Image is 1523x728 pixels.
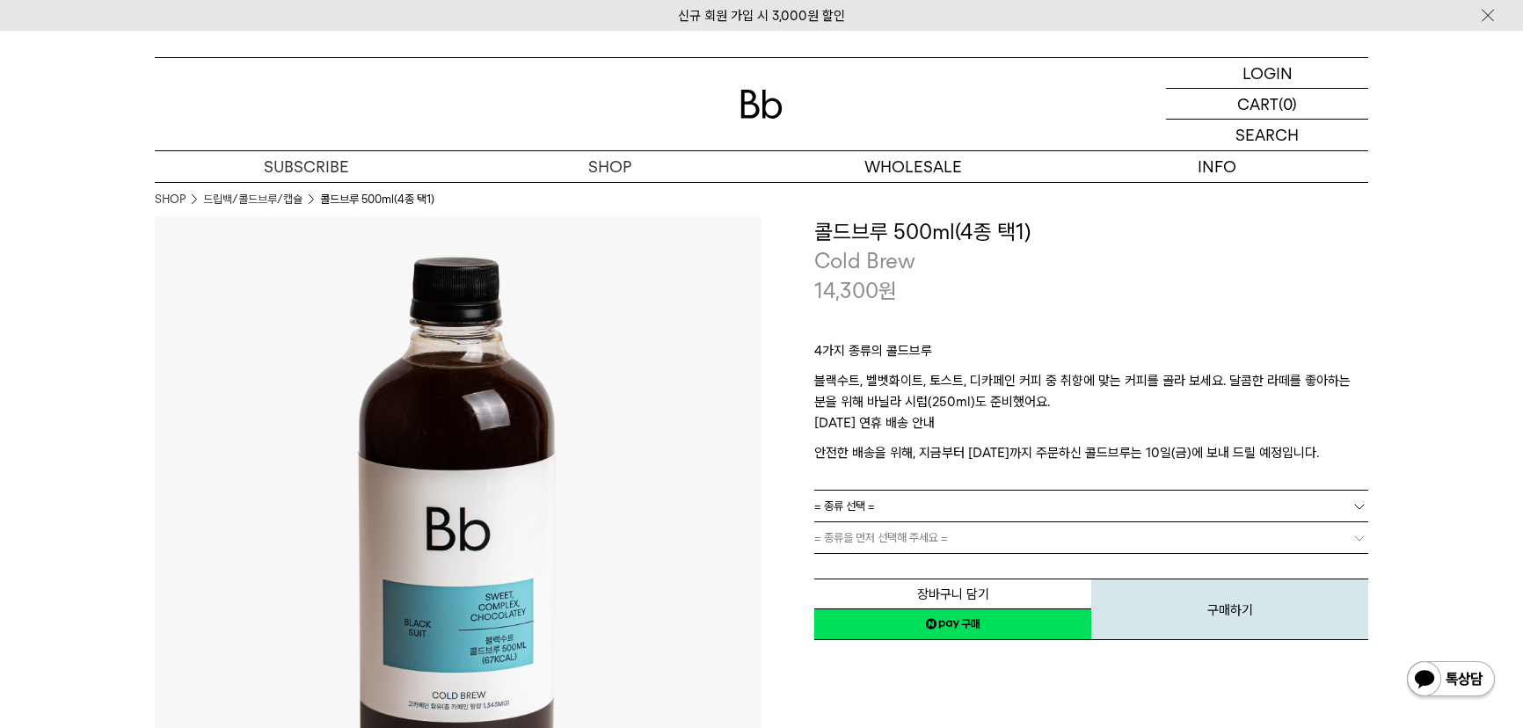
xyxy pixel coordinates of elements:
[814,340,1368,370] p: 4가지 종류의 콜드브루
[814,579,1091,609] button: 장바구니 담기
[814,276,897,306] p: 14,300
[814,608,1091,640] a: 새창
[155,191,186,208] a: SHOP
[1279,89,1297,119] p: (0)
[1235,120,1299,150] p: SEARCH
[155,151,458,182] a: SUBSCRIBE
[203,191,302,208] a: 드립백/콜드브루/캡슐
[814,370,1368,412] p: 블랙수트, 벨벳화이트, 토스트, 디카페인 커피 중 취향에 맞는 커피를 골라 보세요. 달콤한 라떼를 좋아하는 분을 위해 바닐라 시럽(250ml)도 준비했어요.
[814,246,1368,276] p: Cold Brew
[1166,58,1368,89] a: LOGIN
[878,278,897,303] span: 원
[1242,58,1293,88] p: LOGIN
[814,412,1368,442] p: [DATE] 연휴 배송 안내
[1091,579,1368,640] button: 구매하기
[814,491,875,521] span: = 종류 선택 =
[1237,89,1279,119] p: CART
[814,442,1368,463] p: 안전한 배송을 위해, 지금부터 [DATE]까지 주문하신 콜드브루는 10일(금)에 보내 드릴 예정입니다.
[1166,89,1368,120] a: CART (0)
[1405,659,1497,702] img: 카카오톡 채널 1:1 채팅 버튼
[1065,151,1368,182] p: INFO
[740,90,783,119] img: 로고
[814,217,1368,247] h3: 콜드브루 500ml(4종 택1)
[761,151,1065,182] p: WHOLESALE
[320,191,434,208] li: 콜드브루 500ml(4종 택1)
[814,522,948,553] span: = 종류을 먼저 선택해 주세요 =
[678,8,845,24] a: 신규 회원 가입 시 3,000원 할인
[458,151,761,182] a: SHOP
